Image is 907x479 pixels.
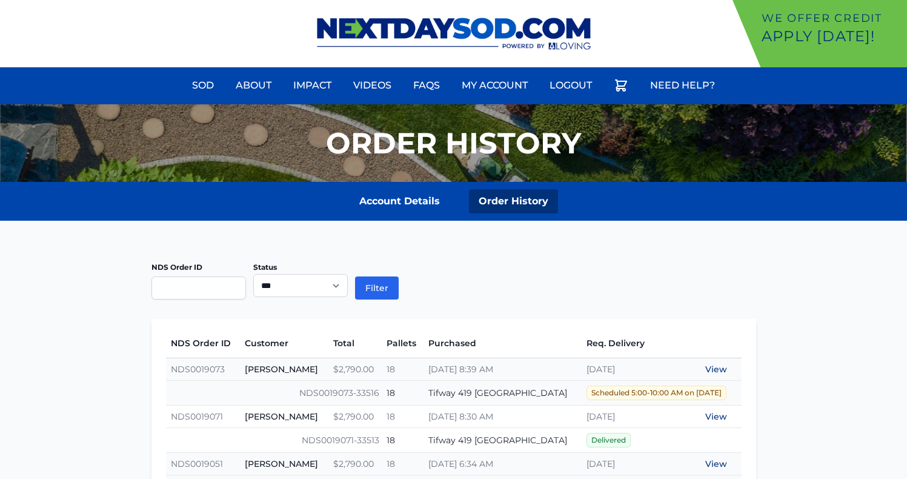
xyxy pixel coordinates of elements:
a: View [705,411,727,422]
a: NDS0019051 [171,458,223,469]
a: View [705,458,727,469]
a: About [228,71,279,100]
a: Order History [469,189,558,213]
td: 18 [382,428,424,453]
h1: Order History [326,129,581,158]
td: $2,790.00 [328,406,382,428]
th: Customer [240,329,328,358]
td: NDS0019071-33513 [166,428,382,453]
td: 18 [382,358,424,381]
a: Impact [286,71,339,100]
a: View [705,364,727,375]
td: 18 [382,453,424,475]
label: Status [253,263,277,272]
td: [DATE] 8:39 AM [424,358,582,381]
span: Delivered [586,433,631,447]
td: [PERSON_NAME] [240,406,328,428]
td: 18 [382,406,424,428]
th: Purchased [424,329,582,358]
a: Videos [346,71,399,100]
a: NDS0019071 [171,411,223,422]
td: [DATE] [582,358,679,381]
a: NDS0019073 [171,364,225,375]
a: FAQs [406,71,447,100]
td: 18 [382,381,424,406]
td: [PERSON_NAME] [240,358,328,381]
td: [PERSON_NAME] [240,453,328,475]
td: Tifway 419 [GEOGRAPHIC_DATA] [424,428,582,453]
p: Apply [DATE]! [762,27,902,46]
span: Scheduled 5:00-10:00 AM on [DATE] [586,386,726,400]
td: Tifway 419 [GEOGRAPHIC_DATA] [424,381,582,406]
a: My Account [454,71,535,100]
td: $2,790.00 [328,358,382,381]
a: Logout [542,71,599,100]
p: We offer Credit [762,10,902,27]
td: [DATE] 6:34 AM [424,453,582,475]
a: Need Help? [643,71,722,100]
th: Total [328,329,382,358]
td: [DATE] [582,406,679,428]
td: [DATE] 8:30 AM [424,406,582,428]
a: Sod [185,71,221,100]
td: NDS0019073-33516 [166,381,382,406]
th: NDS Order ID [166,329,240,358]
td: $2,790.00 [328,453,382,475]
td: [DATE] [582,453,679,475]
label: NDS Order ID [151,263,202,272]
th: Req. Delivery [582,329,679,358]
button: Filter [355,276,399,300]
a: Account Details [350,189,450,213]
th: Pallets [382,329,424,358]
